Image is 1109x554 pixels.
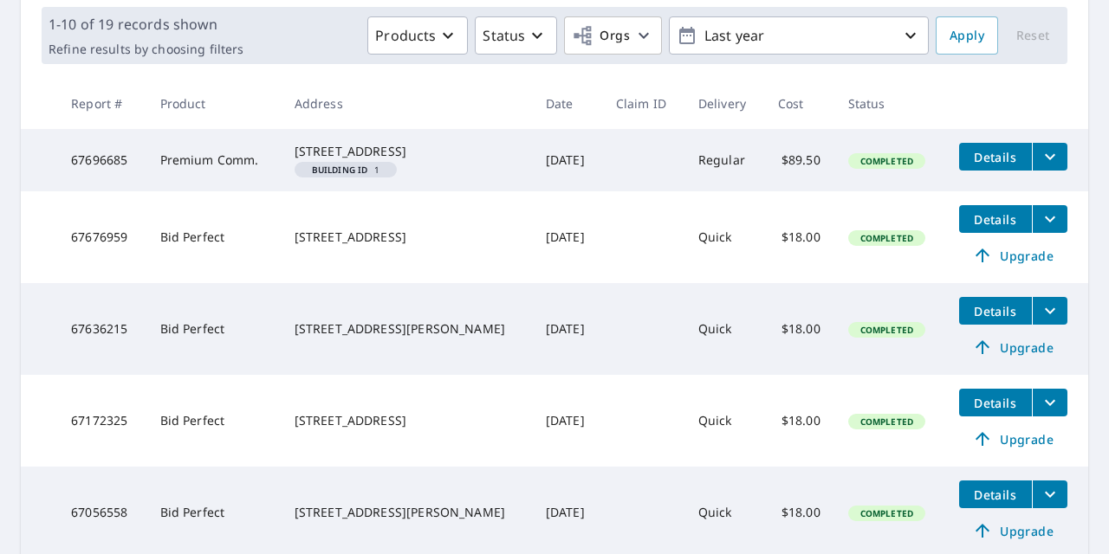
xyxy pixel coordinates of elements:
[146,129,281,191] td: Premium Comm.
[970,337,1057,358] span: Upgrade
[959,242,1067,269] a: Upgrade
[684,129,764,191] td: Regular
[572,25,630,47] span: Orgs
[312,165,368,174] em: Building ID
[295,504,518,521] div: [STREET_ADDRESS][PERSON_NAME]
[970,486,1021,503] span: Details
[834,78,945,129] th: Status
[146,283,281,375] td: Bid Perfect
[1032,205,1067,233] button: filesDropdownBtn-67676959
[146,191,281,283] td: Bid Perfect
[850,324,924,336] span: Completed
[959,143,1032,171] button: detailsBtn-67696685
[532,78,602,129] th: Date
[950,25,984,47] span: Apply
[302,165,391,174] span: 1
[970,520,1057,541] span: Upgrade
[602,78,684,129] th: Claim ID
[684,191,764,283] td: Quick
[684,78,764,129] th: Delivery
[850,155,924,167] span: Completed
[532,283,602,375] td: [DATE]
[57,191,146,283] td: 67676959
[281,78,532,129] th: Address
[850,415,924,428] span: Completed
[970,211,1021,228] span: Details
[564,16,662,55] button: Orgs
[295,143,518,160] div: [STREET_ADDRESS]
[532,375,602,467] td: [DATE]
[970,149,1021,165] span: Details
[146,375,281,467] td: Bid Perfect
[959,389,1032,416] button: detailsBtn-67172325
[532,129,602,191] td: [DATE]
[959,517,1067,544] a: Upgrade
[959,333,1067,361] a: Upgrade
[684,375,764,467] td: Quick
[1032,143,1067,171] button: filesDropdownBtn-67696685
[295,320,518,338] div: [STREET_ADDRESS][PERSON_NAME]
[936,16,998,55] button: Apply
[49,42,243,57] p: Refine results by choosing filters
[959,480,1032,508] button: detailsBtn-67056558
[970,245,1057,266] span: Upgrade
[669,16,929,55] button: Last year
[764,78,834,129] th: Cost
[1032,389,1067,416] button: filesDropdownBtn-67172325
[764,191,834,283] td: $18.00
[532,191,602,283] td: [DATE]
[764,375,834,467] td: $18.00
[970,395,1021,411] span: Details
[684,283,764,375] td: Quick
[475,16,557,55] button: Status
[970,428,1057,449] span: Upgrade
[295,412,518,429] div: [STREET_ADDRESS]
[850,507,924,519] span: Completed
[49,14,243,35] p: 1-10 of 19 records shown
[295,229,518,246] div: [STREET_ADDRESS]
[697,21,900,51] p: Last year
[850,232,924,244] span: Completed
[1032,297,1067,325] button: filesDropdownBtn-67636215
[764,129,834,191] td: $89.50
[959,425,1067,453] a: Upgrade
[1032,480,1067,508] button: filesDropdownBtn-67056558
[959,205,1032,233] button: detailsBtn-67676959
[764,283,834,375] td: $18.00
[57,78,146,129] th: Report #
[483,25,525,46] p: Status
[57,283,146,375] td: 67636215
[57,375,146,467] td: 67172325
[146,78,281,129] th: Product
[57,129,146,191] td: 67696685
[367,16,468,55] button: Products
[959,297,1032,325] button: detailsBtn-67636215
[375,25,436,46] p: Products
[970,303,1021,319] span: Details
